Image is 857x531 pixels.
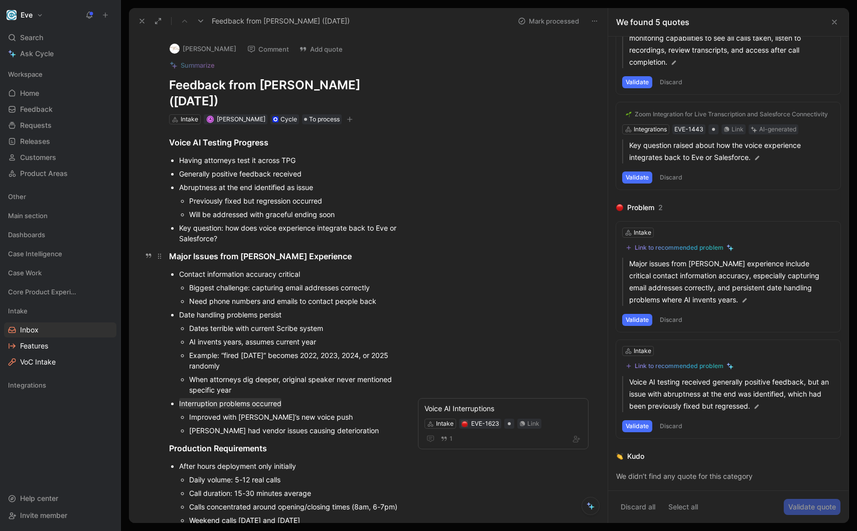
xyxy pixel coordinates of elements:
span: Releases [20,136,50,146]
span: Other [8,192,26,202]
div: Link [527,419,539,429]
div: Improved with [PERSON_NAME]’s new voice push [189,412,399,422]
div: Other [4,189,116,204]
button: logo[PERSON_NAME] [165,41,241,56]
span: Integrations [8,380,46,390]
a: Inbox [4,322,116,337]
div: Problem [627,202,654,214]
div: Intake [634,346,651,356]
div: When attorneys dig deeper, original speaker never mentioned specific year [189,374,399,395]
div: Major Issues from [PERSON_NAME] Experience [169,250,399,262]
h1: Feedback from [PERSON_NAME] ([DATE]) [169,77,399,109]
a: VoC Intake [4,355,116,370]
span: Help center [20,494,58,502]
a: Customers [4,150,116,165]
button: 1 [439,433,455,444]
span: [PERSON_NAME] [217,115,265,123]
span: Summarize [181,61,215,70]
a: Product Areas [4,166,116,181]
span: Main section [8,211,48,221]
div: A [207,117,213,122]
a: Releases [4,134,116,149]
button: Discard [656,420,686,432]
div: Voice AI Testing Progress [169,136,399,148]
div: Link to recommended problem [635,244,724,252]
button: Discard all [616,499,660,515]
button: Discard [656,76,686,88]
div: Example: “fired [DATE]” becomes 2022, 2023, 2024, or 2025 randomly [189,350,399,371]
span: Invite member [20,511,67,519]
span: Customers [20,152,56,162]
span: Workspace [8,69,43,79]
div: Biggest challenge: capturing email addresses correctly [189,282,399,293]
span: Dashboards [8,230,45,240]
div: Intake [4,303,116,318]
div: Will be addressed with graceful ending soon [189,209,399,220]
div: Key question: how does voice experience integrate back to Eve or Salesforce? [179,223,399,244]
a: Home [4,86,116,101]
button: Summarize [165,58,219,72]
a: Requests [4,118,116,133]
div: Other [4,189,116,207]
img: 🔴 [616,204,623,211]
a: Features [4,338,116,353]
img: 👏 [616,453,623,460]
div: Dates terrible with current Scribe system [189,323,399,333]
p: Major issues from [PERSON_NAME] experience include critical contact information accuracy, especia... [629,258,834,306]
button: Link to recommended problem [622,242,737,254]
div: Core Product Experience [4,284,116,299]
div: Case Intelligence [4,246,116,264]
a: Ask Cycle [4,46,116,61]
button: EveEve [4,8,46,22]
div: Integrations [4,378,116,396]
div: Workspace [4,67,116,82]
img: pen.svg [754,154,761,161]
div: To process [302,114,342,124]
div: Daily volume: 5-12 real calls [189,474,399,485]
button: Validate [622,420,652,432]
img: pen.svg [753,403,760,410]
div: Invite member [4,508,116,523]
div: Need phone numbers and emails to contact people back [189,296,399,306]
button: Discard [656,171,686,184]
img: 🌱 [626,111,632,117]
img: 🔴 [462,421,468,427]
span: VoC Intake [20,357,56,367]
button: 🌱Zoom Integration for Live Transcription and Salesforce Connectivity [622,108,831,120]
div: We found 5 quotes [616,16,689,28]
img: pen.svg [670,59,677,66]
div: Integrations [4,378,116,393]
div: Cycle [280,114,297,124]
div: Previously fixed but regression occurred [189,196,399,206]
div: Core Product Experience [4,284,116,302]
span: Search [20,32,43,44]
span: 1 [450,436,453,442]
span: Product Areas [20,168,68,179]
img: logo [170,44,180,54]
img: Eve [7,10,17,20]
button: Add quote [295,42,347,56]
div: Dashboards [4,227,116,242]
span: Feedback [20,104,53,114]
span: Features [20,341,48,351]
button: Validate quote [784,499,840,515]
img: pen.svg [741,297,748,304]
div: We didn’t find any quote for this category [616,470,840,482]
div: Weekend calls [DATE] and [DATE] [189,515,399,525]
div: Abruptness at the end identified as issue [179,182,399,193]
span: Case Work [8,268,42,278]
span: Inbox [20,325,39,335]
div: Call duration: 15-30 minutes average [189,488,399,498]
div: Dashboards [4,227,116,245]
div: Kudo [627,450,644,462]
mark: Interruption problems occurred [179,398,281,409]
div: Intake [181,114,198,124]
div: EVE-1623 [471,419,499,429]
div: IntakeInboxFeaturesVoC Intake [4,303,116,370]
div: Case Intelligence [4,246,116,261]
div: Generally positive feedback received [179,168,399,179]
div: Contact information accuracy critical [179,269,399,279]
span: Requests [20,120,52,130]
div: Main section [4,208,116,223]
div: Intake [634,228,651,238]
